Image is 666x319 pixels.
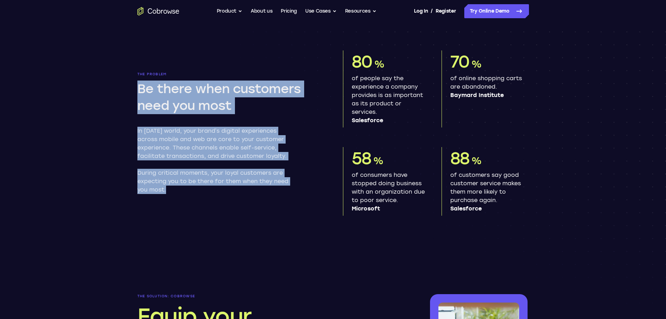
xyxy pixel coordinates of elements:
p: of people say the experience a company provides is as important as its product or services. [352,74,425,125]
span: Microsoft [352,204,425,213]
span: 88 [450,148,470,168]
a: Pricing [281,4,297,18]
span: Salesforce [352,116,425,125]
span: / [431,7,433,15]
a: Log In [414,4,428,18]
span: % [373,155,383,167]
span: 70 [450,51,470,72]
button: Resources [345,4,377,18]
p: During critical moments, your loyal customers are expecting you to be there for them when they ne... [137,169,295,194]
span: Baymard Institute [450,91,523,99]
p: The problem [137,72,323,76]
span: Salesforce [450,204,523,213]
a: About us [251,4,272,18]
span: % [471,58,481,70]
a: Try Online Demo [464,4,529,18]
button: Use Cases [305,4,337,18]
p: of consumers have stopped doing business with an organization due to poor service. [352,171,425,213]
a: Register [436,4,456,18]
p: of online shopping carts are abandoned. [450,74,523,99]
p: The solution: Cobrowse [137,294,323,298]
span: % [374,58,384,70]
span: 80 [352,51,373,72]
span: % [471,155,481,167]
button: Product [217,4,243,18]
p: of customers say good customer service makes them more likely to purchase again. [450,171,523,213]
p: In [DATE] world, your brand’s digital experiences across mobile and web are core to your customer... [137,127,295,160]
a: Go to the home page [137,7,179,15]
h2: Be there when customers need you most [137,81,321,114]
span: 58 [352,148,372,168]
